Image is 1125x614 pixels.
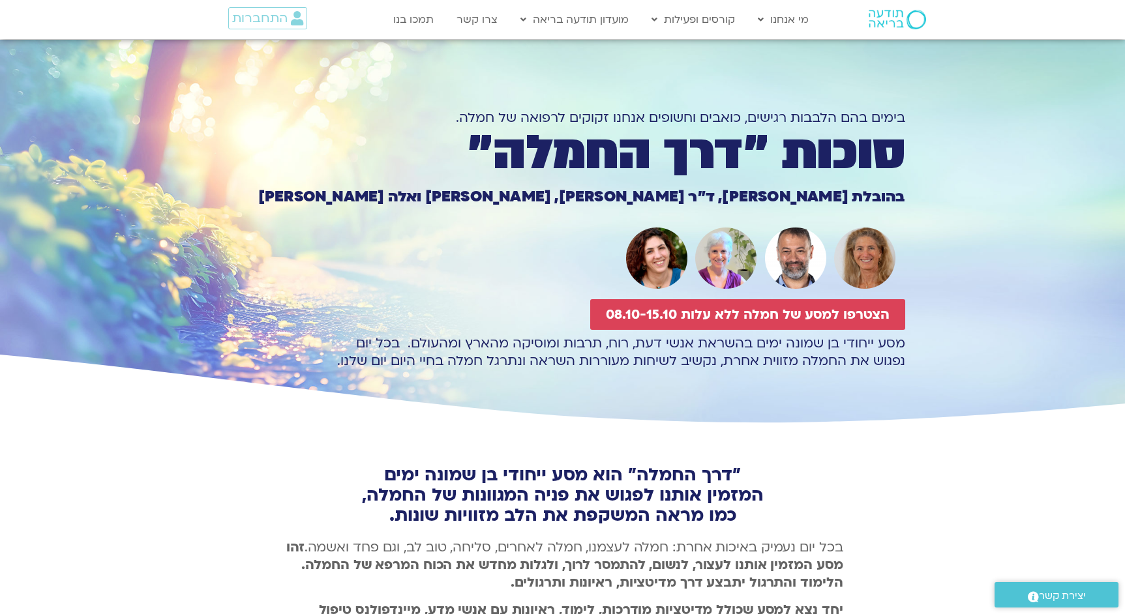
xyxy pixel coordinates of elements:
span: יצירת קשר [1039,587,1086,605]
a: מועדון תודעה בריאה [514,7,635,32]
p: מסע ייחודי בן שמונה ימים בהשראת אנשי דעת, רוח, תרבות ומוסיקה מהארץ ומהעולם. בכל יום נפגוש את החמל... [220,334,905,370]
a: צרו קשר [450,7,504,32]
span: התחברות [232,11,288,25]
img: תודעה בריאה [869,10,926,29]
a: יצירת קשר [995,582,1118,607]
h1: בימים בהם הלבבות רגישים, כואבים וחשופים אנחנו זקוקים לרפואה של חמלה. [220,109,905,126]
span: הצטרפו למסע של חמלה ללא עלות 08.10-15.10 [606,307,890,322]
h1: בהובלת [PERSON_NAME], ד״ר [PERSON_NAME], [PERSON_NAME] ואלה [PERSON_NAME] [220,190,905,204]
h1: סוכות ״דרך החמלה״ [220,131,905,175]
b: זהו מסע המזמין אותנו לעצור, לנשום, להתמסר לרוך, ולגלות מחדש את הכוח המרפא של החמלה. הלימוד והתרגו... [286,538,843,591]
a: קורסים ופעילות [645,7,742,32]
a: תמכו בנו [387,7,440,32]
a: מי אנחנו [751,7,815,32]
a: התחברות [228,7,307,29]
p: בכל יום נעמיק באיכות אחרת: חמלה לעצמנו, חמלה לאחרים, סליחה, טוב לב, וגם פחד ואשמה. [282,538,843,591]
h2: "דרך החמלה" הוא מסע ייחודי בן שמונה ימים המזמין אותנו לפגוש את פניה המגוונות של החמלה, כמו מראה ה... [282,465,843,525]
a: הצטרפו למסע של חמלה ללא עלות 08.10-15.10 [590,299,905,330]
